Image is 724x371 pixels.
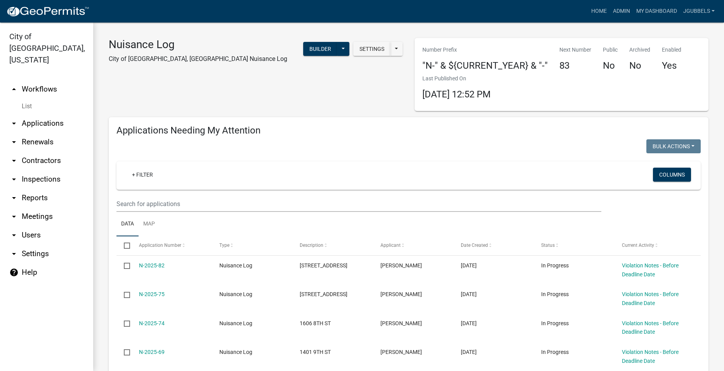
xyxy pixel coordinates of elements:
span: 08/26/2025 [461,262,477,269]
span: 1901 8TH ST [300,262,347,269]
a: Violation Notes - Before Deadline Date [622,349,679,364]
h4: 83 [559,60,591,71]
span: [DATE] 12:52 PM [422,89,491,100]
span: 07/22/2025 [461,349,477,355]
span: Description [300,243,323,248]
p: City of [GEOGRAPHIC_DATA], [GEOGRAPHIC_DATA] Nuisance Log [109,54,287,64]
datatable-header-cell: Description [292,236,373,255]
button: Columns [653,168,691,182]
h4: Applications Needing My Attention [116,125,701,136]
a: Violation Notes - Before Deadline Date [622,320,679,335]
i: arrow_drop_down [9,231,19,240]
p: Number Prefix [422,46,548,54]
p: Archived [629,46,650,54]
h4: "N-" & ${CURRENT_YEAR} & "-" [422,60,548,71]
a: N-2025-74 [139,320,165,326]
h3: Nuisance Log [109,38,287,51]
span: Susan Brammann [380,262,422,269]
span: Jack Gubbels [380,349,422,355]
span: In Progress [541,291,569,297]
a: My Dashboard [633,4,680,19]
a: Violation Notes - Before Deadline Date [622,291,679,306]
p: Next Number [559,46,591,54]
button: Settings [353,42,391,56]
h4: No [603,60,618,71]
span: Application Number [139,243,181,248]
i: arrow_drop_down [9,249,19,258]
i: arrow_drop_down [9,156,19,165]
datatable-header-cell: Status [534,236,614,255]
span: Jack Gubbels [380,291,422,297]
span: In Progress [541,262,569,269]
datatable-header-cell: Application Number [131,236,212,255]
button: Builder [303,42,337,56]
button: Bulk Actions [646,139,701,153]
a: + Filter [126,168,159,182]
datatable-header-cell: Type [212,236,292,255]
span: Nuisance Log [219,320,252,326]
datatable-header-cell: Select [116,236,131,255]
a: N-2025-82 [139,262,165,269]
a: Map [139,212,160,237]
span: Nuisance Log [219,262,252,269]
a: N-2025-69 [139,349,165,355]
i: arrow_drop_down [9,193,19,203]
a: Violation Notes - Before Deadline Date [622,262,679,277]
datatable-header-cell: Applicant [373,236,453,255]
span: Current Activity [622,243,654,248]
input: Search for applications [116,196,601,212]
span: Date Created [461,243,488,248]
span: Type [219,243,229,248]
a: N-2025-75 [139,291,165,297]
span: Nuisance Log [219,349,252,355]
i: arrow_drop_down [9,175,19,184]
span: 804 HILL ST [300,291,347,297]
span: Nuisance Log [219,291,252,297]
a: Admin [610,4,633,19]
span: 1606 8TH ST [300,320,331,326]
i: arrow_drop_down [9,119,19,128]
span: Jack Gubbels [380,320,422,326]
i: arrow_drop_down [9,137,19,147]
i: arrow_drop_up [9,85,19,94]
span: 08/25/2025 [461,291,477,297]
a: jgubbels [680,4,718,19]
datatable-header-cell: Date Created [453,236,534,255]
a: Home [588,4,610,19]
span: Applicant [380,243,401,248]
h4: No [629,60,650,71]
i: arrow_drop_down [9,212,19,221]
h4: Yes [662,60,681,71]
p: Last Published On [422,75,491,83]
span: 1401 9TH ST [300,349,331,355]
span: 08/25/2025 [461,320,477,326]
p: Enabled [662,46,681,54]
span: Status [541,243,555,248]
datatable-header-cell: Current Activity [615,236,695,255]
p: Public [603,46,618,54]
span: In Progress [541,320,569,326]
span: In Progress [541,349,569,355]
a: Data [116,212,139,237]
i: help [9,268,19,277]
